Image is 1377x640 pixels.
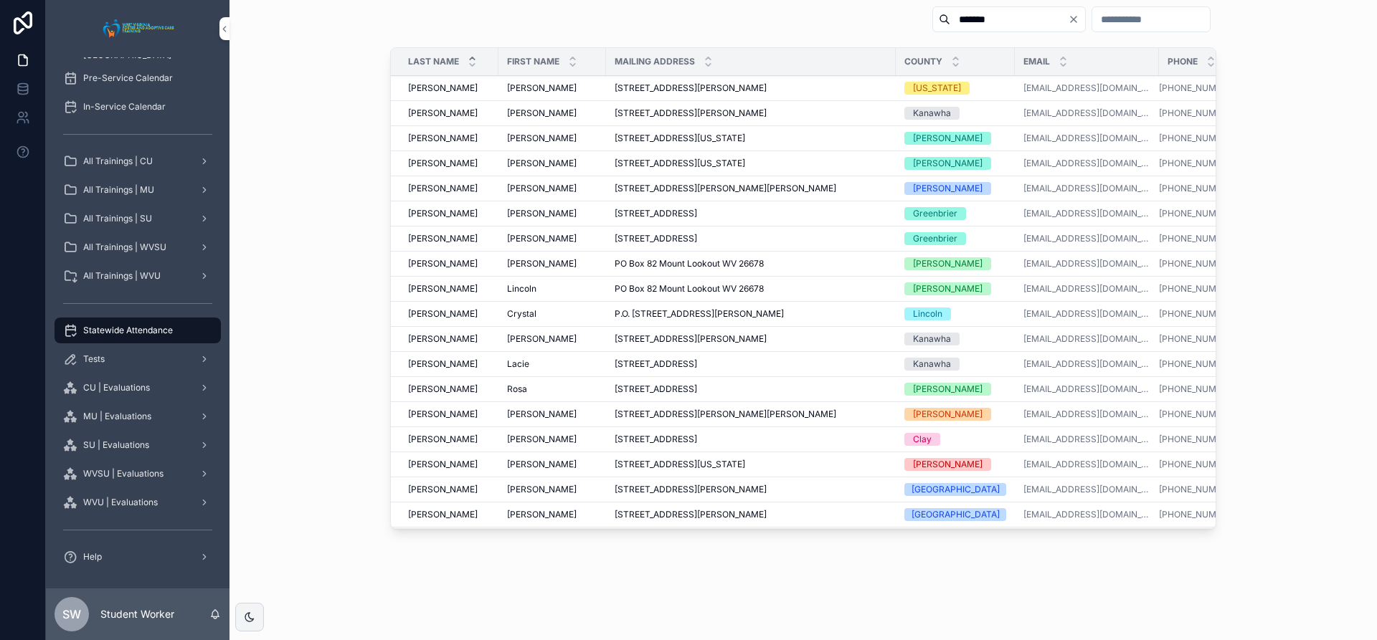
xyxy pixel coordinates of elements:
[1023,459,1150,470] a: [EMAIL_ADDRESS][DOMAIN_NAME]
[1159,82,1254,94] a: [PHONE_NUMBER]
[507,158,577,169] span: [PERSON_NAME]
[83,353,105,365] span: Tests
[615,158,745,169] span: [STREET_ADDRESS][US_STATE]
[408,208,478,219] span: [PERSON_NAME]
[408,409,478,420] span: [PERSON_NAME]
[507,484,597,495] a: [PERSON_NAME]
[507,333,597,345] a: [PERSON_NAME]
[507,434,577,445] span: [PERSON_NAME]
[83,325,173,336] span: Statewide Attendance
[46,57,229,588] div: scrollable content
[913,82,961,95] div: [US_STATE]
[1159,158,1254,169] a: [PHONE_NUMBER]
[83,184,154,196] span: All Trainings | MU
[1023,208,1150,219] a: [EMAIL_ADDRESS][DOMAIN_NAME]
[615,158,887,169] a: [STREET_ADDRESS][US_STATE]
[1023,434,1150,445] a: [EMAIL_ADDRESS][DOMAIN_NAME]
[1023,258,1150,269] a: [EMAIL_ADDRESS][DOMAIN_NAME]
[1023,509,1150,520] a: [EMAIL_ADDRESS][DOMAIN_NAME]
[408,258,478,269] span: [PERSON_NAME]
[1168,56,1198,67] span: Phone
[1159,108,1254,119] a: [PHONE_NUMBER]
[507,233,577,244] span: [PERSON_NAME]
[615,509,887,520] a: [STREET_ADDRESS][PERSON_NAME]
[1023,108,1150,119] a: [EMAIL_ADDRESS][DOMAIN_NAME]
[1159,333,1236,345] a: [PHONE_NUMBER]
[507,459,597,470] a: [PERSON_NAME]
[1159,434,1236,445] a: [PHONE_NUMBER]
[913,383,983,396] div: [PERSON_NAME]
[408,108,478,119] span: [PERSON_NAME]
[408,358,478,370] span: [PERSON_NAME]
[1159,283,1236,295] a: [PHONE_NUMBER]
[507,383,597,395] a: Rosa
[507,56,559,67] span: First Name
[615,333,767,345] span: [STREET_ADDRESS][PERSON_NAME]
[408,358,490,370] a: [PERSON_NAME]
[615,308,784,320] span: P.O. [STREET_ADDRESS][PERSON_NAME]
[507,82,577,94] span: [PERSON_NAME]
[615,133,887,144] a: [STREET_ADDRESS][US_STATE]
[615,208,697,219] span: [STREET_ADDRESS]
[83,439,149,451] span: SU | Evaluations
[83,497,158,508] span: WVU | Evaluations
[1023,484,1150,495] a: [EMAIL_ADDRESS][DOMAIN_NAME]
[615,82,887,94] a: [STREET_ADDRESS][PERSON_NAME]
[904,483,1006,496] a: [GEOGRAPHIC_DATA]
[913,333,951,345] div: Kanawha
[904,508,1006,521] a: [GEOGRAPHIC_DATA]
[904,257,1006,270] a: [PERSON_NAME]
[408,208,490,219] a: [PERSON_NAME]
[83,270,161,282] span: All Trainings | WVU
[55,317,221,343] a: Statewide Attendance
[1159,383,1236,395] a: [PHONE_NUMBER]
[1023,133,1150,144] a: [EMAIL_ADDRESS][DOMAIN_NAME]
[55,94,221,120] a: In-Service Calendar
[615,358,887,370] a: [STREET_ADDRESS]
[1159,158,1236,169] a: [PHONE_NUMBER]
[408,108,490,119] a: [PERSON_NAME]
[507,308,597,320] a: Crystal
[1159,183,1236,194] a: [PHONE_NUMBER]
[507,333,577,345] span: [PERSON_NAME]
[615,484,767,495] span: [STREET_ADDRESS][PERSON_NAME]
[100,607,174,621] p: Student Worker
[913,132,983,145] div: [PERSON_NAME]
[1159,308,1236,320] a: [PHONE_NUMBER]
[83,242,166,253] span: All Trainings | WVSU
[904,307,1006,320] a: Lincoln
[55,263,221,289] a: All Trainings | WVU
[904,458,1006,471] a: [PERSON_NAME]
[408,459,478,470] span: [PERSON_NAME]
[913,458,983,471] div: [PERSON_NAME]
[507,358,529,370] span: Lacie
[1023,56,1050,67] span: Email
[1159,509,1236,520] a: [PHONE_NUMBER]
[1159,208,1236,219] a: [PHONE_NUMBER]
[507,258,597,269] a: [PERSON_NAME]
[904,433,1006,446] a: Clay
[507,183,577,194] span: [PERSON_NAME]
[913,307,942,320] div: Lincoln
[615,383,887,395] a: [STREET_ADDRESS]
[507,409,577,420] span: [PERSON_NAME]
[83,101,166,113] span: In-Service Calendar
[913,257,983,270] div: [PERSON_NAME]
[55,489,221,515] a: WVU | Evaluations
[913,358,951,371] div: Kanawha
[1159,233,1236,244] a: [PHONE_NUMBER]
[408,434,478,445] span: [PERSON_NAME]
[55,148,221,174] a: All Trainings | CU
[408,484,478,495] span: [PERSON_NAME]
[615,383,697,395] span: [STREET_ADDRESS]
[1023,283,1150,295] a: [EMAIL_ADDRESS][DOMAIN_NAME]
[1023,158,1150,169] a: [EMAIL_ADDRESS][DOMAIN_NAME]
[408,158,490,169] a: [PERSON_NAME]
[408,233,478,244] span: [PERSON_NAME]
[615,233,887,244] a: [STREET_ADDRESS]
[615,409,836,420] span: [STREET_ADDRESS][PERSON_NAME][PERSON_NAME]
[904,107,1006,120] a: Kanawha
